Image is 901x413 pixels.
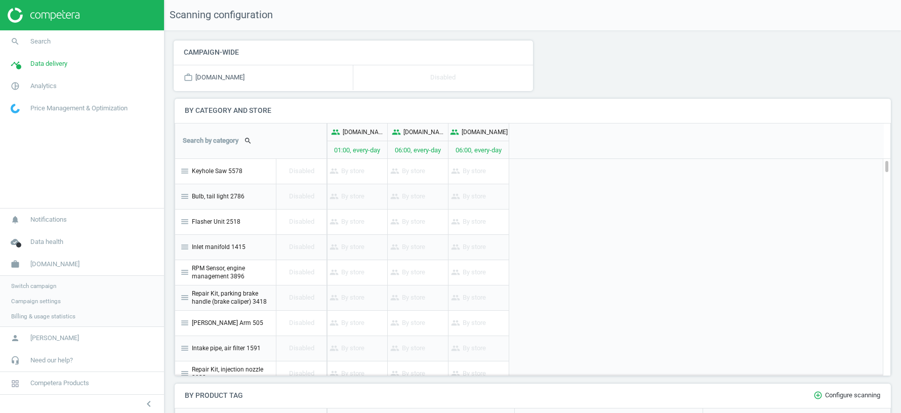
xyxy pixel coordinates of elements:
p: By store [390,336,425,361]
p: 06:00, every-day [388,141,448,159]
i: people [451,167,463,176]
span: Competera Products [30,379,89,388]
p: By store [330,184,364,209]
i: work [6,255,25,274]
h4: By category and store [175,99,891,122]
button: add_circle_outlineConfigure scanning [798,384,891,407]
p: Disabled [289,285,314,310]
i: people [390,192,402,201]
i: timeline [6,54,25,73]
i: people [330,167,341,176]
p: Disabled [289,184,314,209]
i: people [451,242,463,252]
p: By store [330,235,364,260]
i: search [6,32,25,51]
div: Bulb, tail light 2786 [175,184,276,209]
p: [DOMAIN_NAME] [343,128,383,137]
span: [PERSON_NAME] [30,334,79,343]
i: people [392,128,401,137]
p: By store [330,336,364,361]
i: people [331,128,340,137]
p: 01:00, every-day [327,141,387,159]
div: Search by category [175,123,326,158]
p: By store [451,210,486,234]
h4: By product tag [175,384,253,407]
img: wGWNvw8QSZomAAAAABJRU5ErkJggg== [11,104,20,113]
i: people [451,268,463,277]
p: By store [330,159,364,184]
i: people [390,293,402,302]
i: people [330,318,341,327]
i: notifications [6,210,25,229]
p: By store [451,159,486,184]
p: [DOMAIN_NAME] [403,128,444,137]
p: By store [330,311,364,336]
p: By store [451,361,486,386]
button: search [238,132,258,149]
p: Disabled [289,361,314,386]
p: Disabled [289,210,314,234]
i: work_outline [184,73,195,82]
p: By store [451,285,486,310]
i: people [330,268,341,277]
i: people [451,293,463,302]
p: By store [390,235,425,260]
p: By store [390,361,425,386]
i: people [330,192,341,201]
p: Disabled [430,65,456,90]
img: ajHJNr6hYgQAAAAASUVORK5CYII= [8,8,79,23]
p: By store [330,285,364,310]
i: headset_mic [6,351,25,370]
i: add_circle_outline [813,391,825,400]
i: menu [180,242,189,252]
i: people [390,167,402,176]
div: Repair Kit, parking brake handle (brake caliper) 3418 [175,285,276,310]
i: people [451,318,463,327]
p: By store [451,336,486,361]
div: [PERSON_NAME] Arm 505 [175,311,276,336]
span: Need our help? [30,356,73,365]
i: people [330,293,341,302]
i: people [330,242,341,252]
i: people [451,344,463,353]
i: people [390,217,402,226]
button: chevron_left [136,397,161,410]
i: pie_chart_outlined [6,76,25,96]
div: Keyhole Saw 5578 [175,159,276,184]
i: people [390,268,402,277]
i: chevron_left [143,398,155,410]
i: cloud_done [6,232,25,252]
p: By store [330,210,364,234]
div: Intake pipe, air filter 1591 [175,336,276,361]
i: menu [180,344,189,353]
span: Data health [30,237,63,246]
span: Analytics [30,81,57,91]
i: people [390,318,402,327]
i: menu [180,167,189,176]
i: people [390,242,402,252]
p: Disabled [289,336,314,361]
span: Switch campaign [11,282,56,290]
i: people [330,369,341,378]
p: By store [330,260,364,285]
div: Flasher Unit 2518 [175,210,276,234]
i: menu [180,369,189,378]
i: person [6,328,25,348]
i: people [451,369,463,378]
i: menu [180,217,189,226]
span: Search [30,37,51,46]
p: By store [451,235,486,260]
i: people [390,369,402,378]
i: menu [180,318,189,327]
p: Disabled [289,260,314,285]
p: By store [451,311,486,336]
p: Disabled [289,235,314,260]
i: menu [180,268,189,277]
span: Price Management & Optimization [30,104,128,113]
span: Notifications [30,215,67,224]
p: By store [390,285,425,310]
p: By store [330,361,364,386]
span: Billing & usage statistics [11,312,75,320]
p: By store [390,159,425,184]
p: By store [390,210,425,234]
